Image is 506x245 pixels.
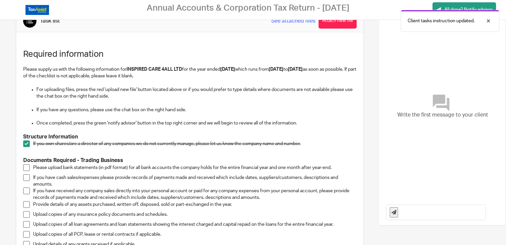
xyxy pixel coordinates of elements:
[33,188,357,201] p: If you have received any company sales directly into your personal account or paid for any compan...
[23,158,123,163] strong: Documents Required - Trading Business
[269,67,283,72] strong: [DATE]
[147,3,349,13] h2: Annual Accounts & Corporation Tax Return - [DATE]
[23,134,78,139] strong: Structure Information
[408,18,475,24] p: Client tasks instruction updated.
[33,211,357,218] p: Upload copies of any insurance policy documents and schedules.
[288,67,303,72] strong: [DATE]
[36,107,357,113] p: If you have any questions, please use the chat box on the right hand side.
[220,67,235,72] strong: [DATE]
[33,140,357,147] p: If you own shares/are a director of any companies we do not currently manage, please let us know ...
[397,111,488,119] span: Write the first message to your client
[432,2,496,17] a: All done? Notify advisor
[33,231,357,238] p: Upload copies of all PCP, lease or rental contracts if applicable.
[33,174,357,188] p: If you have cash sales/expenses please provide records of payments made and received which includ...
[33,221,357,228] p: Upload copies of all loan agreements and loan statements showing the interest charged and capital...
[40,18,60,25] div: Task list
[126,67,182,72] strong: INSPIRED CARE 4ALL LTD
[36,120,357,126] p: Once completed, press the green 'notify advisor' button in the top right corner and we will begin...
[23,49,357,59] h1: Required information
[33,201,357,208] p: Provide details of any assets purchased, written off, disposed, sold or part-exchanged in the year.
[23,66,357,80] p: Please supply us with the following information for for the year ended which runs from to as soon...
[36,86,357,100] p: For uploading files, press the red 'upload new file' button located above or if you would prefer ...
[25,5,49,15] img: Logo_TaxAssistAccountants_FullColour_RGB.png
[33,164,357,171] p: Please upload bank statements (in pdf format) for all bank accounts the company holds for the ent...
